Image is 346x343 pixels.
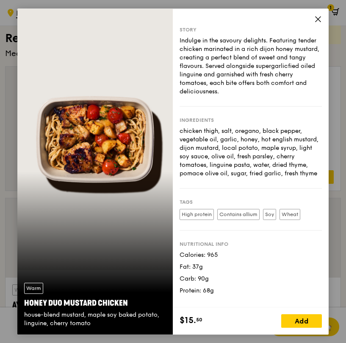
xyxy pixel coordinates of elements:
span: 50 [196,316,202,323]
label: High protein [180,209,214,220]
label: Contains allium [217,209,260,220]
label: Wheat [280,209,300,220]
div: Protein: 68g [180,287,322,295]
div: house-blend mustard, maple soy baked potato, linguine, cherry tomato [24,311,166,328]
div: Carb: 90g [180,275,322,283]
div: Indulge in the savoury delights. Featuring tender chicken marinated in a rich dijon honey mustard... [180,37,322,96]
div: chicken thigh, salt, oregano, black pepper, vegetable oil, garlic, honey, hot english mustard, di... [180,127,322,178]
span: $15. [180,314,196,327]
div: Tags [180,199,322,205]
div: Nutritional info [180,241,322,247]
div: Add [281,314,322,328]
label: Soy [263,209,276,220]
div: Story [180,26,322,33]
div: Fat: 37g [180,263,322,271]
div: Warm [24,283,43,294]
div: Honey Duo Mustard Chicken [24,297,166,309]
div: Calories: 965 [180,251,322,259]
div: Ingredients [180,117,322,124]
